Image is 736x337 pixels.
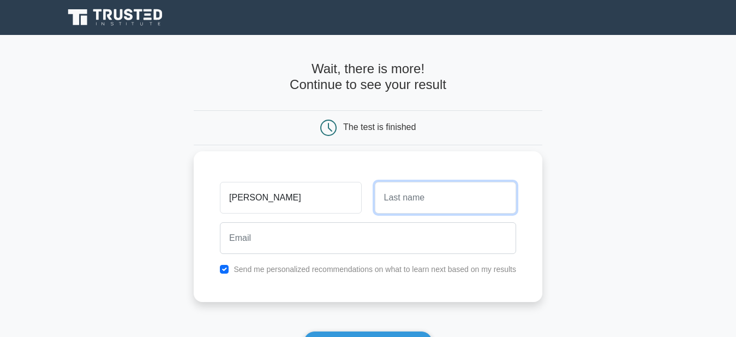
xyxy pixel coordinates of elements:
input: Last name [375,182,516,214]
input: Email [220,222,516,254]
div: The test is finished [343,122,416,132]
label: Send me personalized recommendations on what to learn next based on my results [234,265,516,274]
h4: Wait, there is more! Continue to see your result [194,61,542,93]
input: First name [220,182,361,214]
